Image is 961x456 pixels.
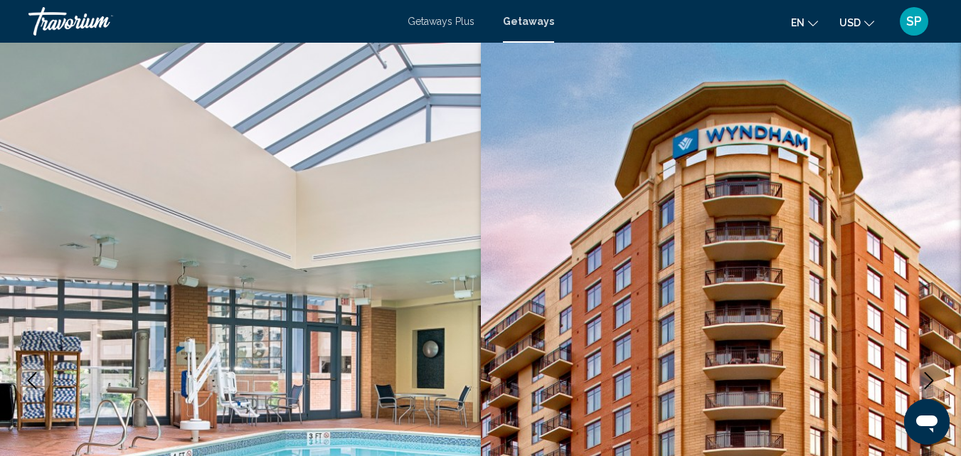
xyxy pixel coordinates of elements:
span: en [791,17,805,28]
span: SP [906,14,922,28]
a: Travorium [28,7,393,36]
button: Next image [911,363,947,398]
button: Previous image [14,363,50,398]
a: Getaways [503,16,554,27]
iframe: Button to launch messaging window [904,399,950,445]
button: Change currency [839,12,874,33]
button: Change language [791,12,818,33]
a: Getaways Plus [408,16,474,27]
button: User Menu [896,6,933,36]
span: USD [839,17,861,28]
